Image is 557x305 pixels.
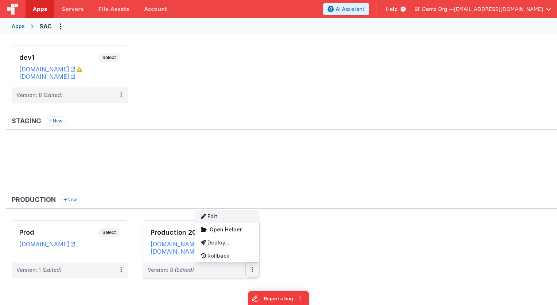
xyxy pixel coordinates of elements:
[98,5,130,13] span: File Assets
[414,5,551,13] button: BF Demo Org — [EMAIL_ADDRESS][DOMAIN_NAME]
[195,249,259,262] a: Rollback
[195,210,259,262] div: Options
[195,236,259,249] a: Deploy...
[62,5,83,13] span: Servers
[414,5,454,13] span: BF Demo Org —
[336,5,365,13] span: AI Assistant
[210,226,242,232] span: Open Helper
[33,5,47,13] span: Apps
[323,3,369,15] button: AI Assistant
[386,5,398,13] span: Help
[195,210,259,223] a: Edit
[454,5,543,13] span: [EMAIL_ADDRESS][DOMAIN_NAME]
